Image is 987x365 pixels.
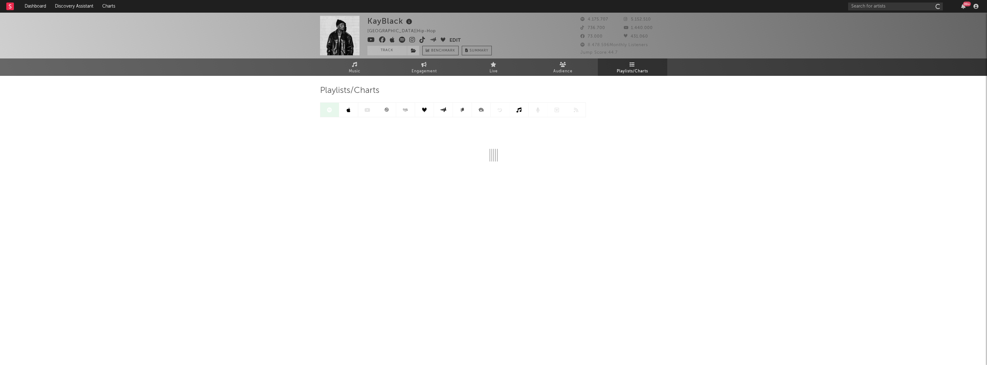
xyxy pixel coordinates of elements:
[963,2,971,6] div: 99 +
[367,46,407,55] button: Track
[320,87,379,94] span: Playlists/Charts
[462,46,492,55] button: Summary
[470,49,488,52] span: Summary
[580,26,605,30] span: 736.700
[617,68,648,75] span: Playlists/Charts
[367,27,443,35] div: [GEOGRAPHIC_DATA] | Hip-Hop
[598,58,667,76] a: Playlists/Charts
[580,51,618,55] span: Jump Score: 44.7
[961,4,966,9] button: 99+
[580,17,608,21] span: 4.175.707
[389,58,459,76] a: Engagement
[624,17,651,21] span: 5.152.510
[422,46,459,55] a: Benchmark
[431,47,455,55] span: Benchmark
[848,3,943,10] input: Search for artists
[580,34,603,39] span: 73.000
[459,58,528,76] a: Live
[624,34,648,39] span: 431.060
[580,43,648,47] span: 8.478.596 Monthly Listeners
[367,16,414,26] div: KayBlack
[553,68,573,75] span: Audience
[624,26,653,30] span: 1.440.000
[349,68,360,75] span: Music
[320,58,389,76] a: Music
[528,58,598,76] a: Audience
[449,37,461,45] button: Edit
[412,68,437,75] span: Engagement
[490,68,498,75] span: Live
